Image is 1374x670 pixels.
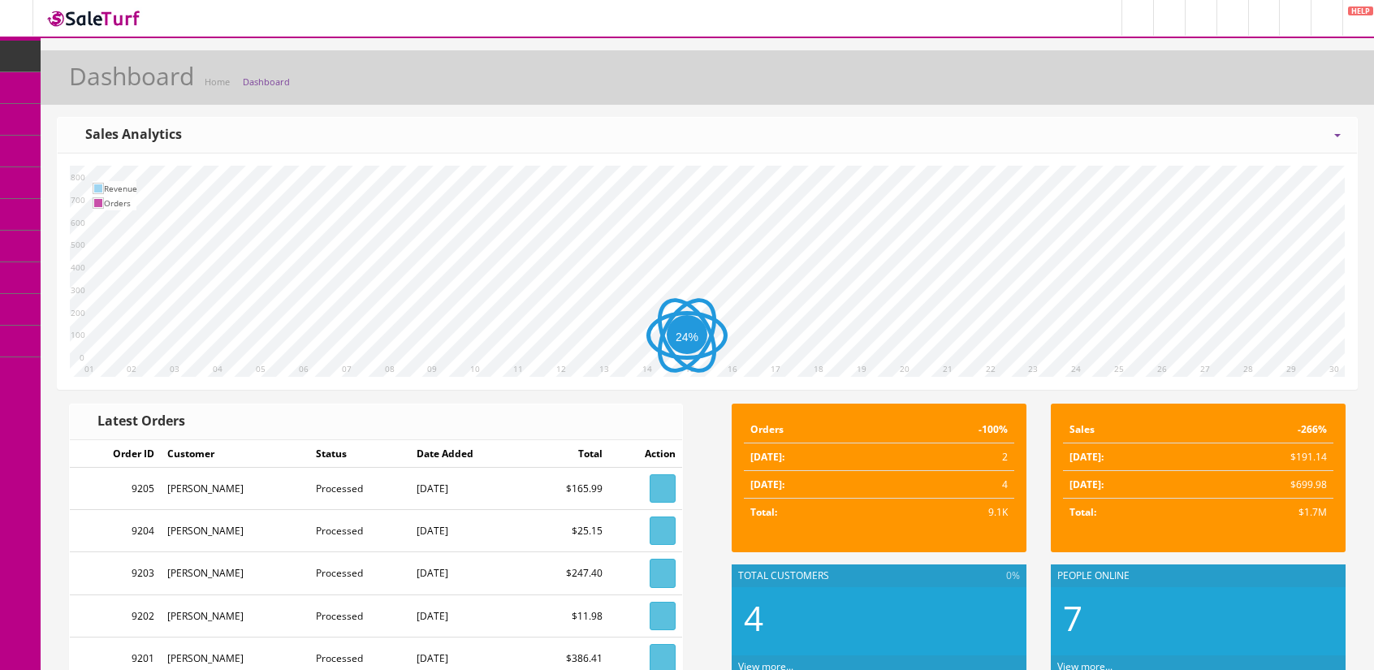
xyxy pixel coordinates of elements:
span: 0% [1006,568,1020,583]
td: Orders [104,196,137,210]
strong: [DATE]: [750,478,784,491]
td: Customer [161,440,309,468]
a: Dashboard [243,76,290,88]
span: HELP [1348,6,1373,15]
strong: [DATE]: [1069,478,1104,491]
td: [DATE] [410,552,526,594]
td: Revenue [104,181,137,196]
h3: Latest Orders [86,414,185,429]
strong: [DATE]: [1069,450,1104,464]
div: Total Customers [732,564,1026,587]
td: [DATE] [410,594,526,637]
td: Action [609,440,682,468]
td: Order ID [70,440,161,468]
div: People Online [1051,564,1346,587]
td: [PERSON_NAME] [161,594,309,637]
h2: 7 [1063,599,1333,637]
td: [PERSON_NAME] [161,510,309,552]
strong: Total: [750,505,777,519]
td: 9204 [70,510,161,552]
td: 2 [881,443,1014,471]
td: Status [309,440,409,468]
td: $191.14 [1195,443,1333,471]
td: Sales [1063,416,1195,443]
td: Processed [309,468,409,510]
td: 9203 [70,552,161,594]
td: Orders [744,416,881,443]
img: SaleTurf [45,7,143,29]
h3: Sales Analytics [74,128,182,142]
td: Total [526,440,609,468]
td: Date Added [410,440,526,468]
td: $247.40 [526,552,609,594]
td: $165.99 [526,468,609,510]
td: 9202 [70,594,161,637]
td: $699.98 [1195,471,1333,499]
td: $25.15 [526,510,609,552]
h2: 4 [744,599,1014,637]
a: Home [205,76,230,88]
td: Processed [309,510,409,552]
td: Processed [309,552,409,594]
td: 9.1K [881,499,1014,526]
td: -100% [881,416,1014,443]
td: 9205 [70,468,161,510]
td: [PERSON_NAME] [161,552,309,594]
strong: Total: [1069,505,1096,519]
td: 4 [881,471,1014,499]
td: [DATE] [410,510,526,552]
td: $1.7M [1195,499,1333,526]
td: -266% [1195,416,1333,443]
td: Processed [309,594,409,637]
td: $11.98 [526,594,609,637]
td: [PERSON_NAME] [161,468,309,510]
strong: [DATE]: [750,450,784,464]
td: [DATE] [410,468,526,510]
h1: Dashboard [69,63,194,89]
